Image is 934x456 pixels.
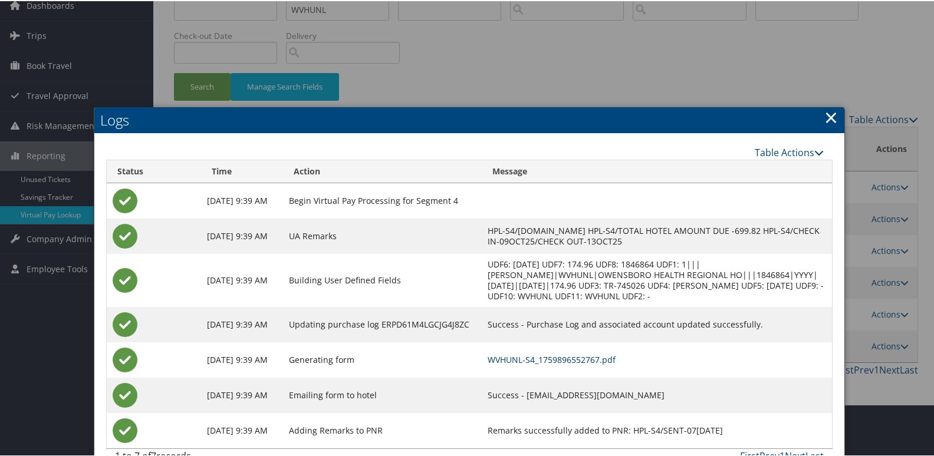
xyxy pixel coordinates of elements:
a: Table Actions [755,145,824,158]
th: Message: activate to sort column ascending [482,159,832,182]
td: Updating purchase log ERPD61M4LGCJG4J8ZC [283,306,482,341]
td: [DATE] 9:39 AM [201,182,284,217]
td: [DATE] 9:39 AM [201,412,284,447]
td: UA Remarks [283,217,482,253]
td: Generating form [283,341,482,376]
td: [DATE] 9:39 AM [201,306,284,341]
th: Action: activate to sort column ascending [283,159,482,182]
td: Success - Purchase Log and associated account updated successfully. [482,306,832,341]
td: Success - [EMAIL_ADDRESS][DOMAIN_NAME] [482,376,832,412]
td: Begin Virtual Pay Processing for Segment 4 [283,182,482,217]
td: [DATE] 9:39 AM [201,376,284,412]
td: [DATE] 9:39 AM [201,253,284,306]
td: Remarks successfully added to PNR: HPL-S4/SENT-07[DATE] [482,412,832,447]
td: Emailing form to hotel [283,376,482,412]
td: Adding Remarks to PNR [283,412,482,447]
a: Close [824,104,838,128]
td: Building User Defined Fields [283,253,482,306]
th: Time: activate to sort column ascending [201,159,284,182]
td: [DATE] 9:39 AM [201,217,284,253]
td: HPL-S4/[DOMAIN_NAME] HPL-S4/TOTAL HOTEL AMOUNT DUE -699.82 HPL-S4/CHECK IN-09OCT25/CHECK OUT-13OCT25 [482,217,832,253]
td: [DATE] 9:39 AM [201,341,284,376]
a: WVHUNL-S4_1759896552767.pdf [488,353,616,364]
th: Status: activate to sort column ascending [107,159,200,182]
h2: Logs [94,106,844,132]
td: UDF6: [DATE] UDF7: 174.96 UDF8: 1846864 UDF1: 1|||[PERSON_NAME]|WVHUNL|OWENSBORO HEALTH REGIONAL ... [482,253,832,306]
